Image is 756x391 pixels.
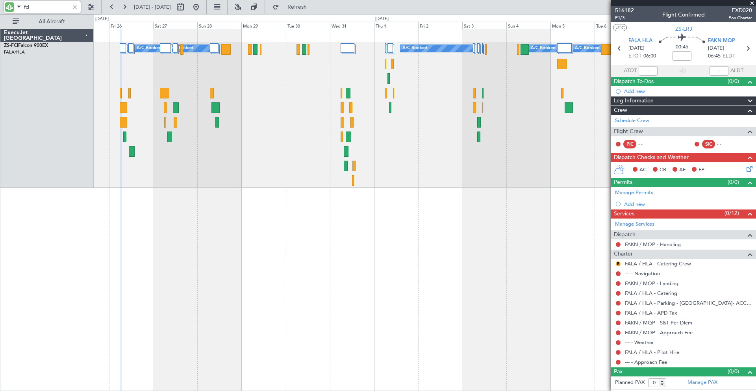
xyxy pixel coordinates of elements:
span: (0/0) [728,77,739,85]
input: --:-- [639,66,658,76]
div: [DATE] [375,16,389,22]
div: Thu 1 [374,22,418,29]
button: R [616,261,621,266]
span: (0/0) [728,367,739,376]
span: Permits [614,178,632,187]
a: FALA / HLA - APD Tax [625,309,677,316]
div: Flight Confirmed [662,11,705,19]
span: CR [660,166,666,174]
a: Schedule Crew [615,117,649,125]
button: Refresh [269,1,316,13]
div: Tue 6 [595,22,639,29]
div: A/C Booked [137,43,161,54]
span: EXD020 [728,6,752,15]
div: [DATE] [95,16,109,22]
span: Crew [614,106,627,115]
span: 06:00 [643,52,656,60]
span: Refresh [281,4,314,10]
div: Sat 3 [462,22,506,29]
div: Mon 5 [550,22,595,29]
div: Mon 29 [241,22,285,29]
a: --- - Navigation [625,270,660,277]
span: 516182 [615,6,634,15]
span: Services [614,209,634,219]
span: AF [679,166,686,174]
a: FALA/HLA [4,49,25,55]
span: Pos Charter [728,15,752,21]
span: ZS-FCI [4,43,18,48]
a: FALA / HLA - Pilot Hire [625,349,679,356]
div: - - [638,141,656,148]
div: Sat 27 [153,22,197,29]
span: Dispatch To-Dos [614,77,654,86]
span: [DATE] [628,44,645,52]
a: FALA / HLA - Catering [625,290,677,296]
span: FAKN MQP [708,37,735,45]
a: FALA / HLA - Catering Crew [625,260,691,267]
a: FAKN / MQP - S&T Per Diem [625,319,692,326]
a: FAKN / MQP - Handling [625,241,681,248]
span: Leg Information [614,96,654,106]
span: Dispatch [614,230,636,239]
div: Fri 2 [418,22,462,29]
span: ETOT [628,52,641,60]
div: A/C Booked [402,43,427,54]
span: All Aircraft [20,19,83,24]
span: ATOT [624,67,637,75]
a: Manage Permits [615,189,653,197]
div: Add new [624,201,752,208]
div: Tue 30 [286,22,330,29]
span: (0/0) [728,178,739,186]
input: A/C (Reg. or Type) [24,1,69,13]
span: (0/12) [724,209,739,217]
span: ZS-LRJ [675,25,692,33]
button: All Aircraft [9,15,85,28]
span: ELDT [723,52,735,60]
span: P1/3 [615,15,634,21]
span: ALDT [730,67,743,75]
span: FALA HLA [628,37,652,45]
a: FALA / HLA - Parking - [GEOGRAPHIC_DATA]- ACC # 1800 [625,300,752,306]
span: Pax [614,367,623,376]
a: FAKN / MQP - Approach Fee [625,329,693,336]
span: [DATE] - [DATE] [134,4,171,11]
span: [DATE] [708,44,724,52]
a: --- - Approach Fee [625,359,667,365]
div: - - [717,141,735,148]
a: ZS-FCIFalcon 900EX [4,43,48,48]
span: Flight Crew [614,127,643,136]
a: FAKN / MQP - Landing [625,280,678,287]
span: FP [699,166,704,174]
div: Wed 31 [330,22,374,29]
a: Manage Services [615,221,654,228]
span: 06:45 [708,52,721,60]
div: Sun 28 [197,22,241,29]
div: A/C Booked [575,43,600,54]
span: Dispatch Checks and Weather [614,153,689,162]
div: SIC [702,140,715,148]
span: Charter [614,250,633,259]
div: Fri 26 [109,22,153,29]
div: Sun 4 [506,22,550,29]
div: Add new [624,88,752,95]
a: Manage PAX [687,379,717,387]
span: 00:45 [676,43,688,51]
a: --- - Weather [625,339,654,346]
button: UTC [613,24,627,31]
div: PIC [623,140,636,148]
label: Planned PAX [615,379,645,387]
div: A/C Booked [531,43,556,54]
span: AC [639,166,647,174]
